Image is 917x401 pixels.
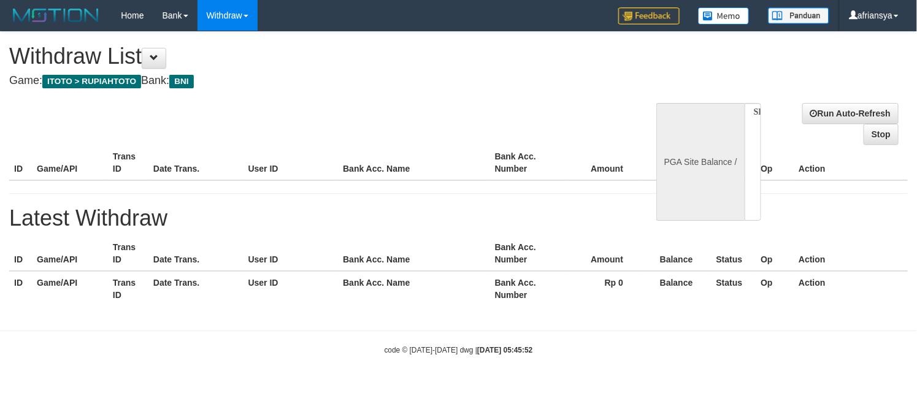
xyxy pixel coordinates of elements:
[244,145,339,180] th: User ID
[864,124,899,145] a: Stop
[756,145,794,180] th: Op
[108,145,148,180] th: Trans ID
[148,236,244,271] th: Date Trans.
[618,7,680,25] img: Feedback.jpg
[712,271,756,306] th: Status
[477,346,532,354] strong: [DATE] 05:45:52
[642,236,711,271] th: Balance
[794,145,908,180] th: Action
[32,236,108,271] th: Game/API
[756,236,794,271] th: Op
[794,236,908,271] th: Action
[42,75,141,88] span: ITOTO > RUPIAHTOTO
[32,271,108,306] th: Game/API
[32,145,108,180] th: Game/API
[148,145,244,180] th: Date Trans.
[566,145,642,180] th: Amount
[9,145,32,180] th: ID
[338,145,489,180] th: Bank Acc. Name
[9,236,32,271] th: ID
[338,271,489,306] th: Bank Acc. Name
[9,44,599,69] h1: Withdraw List
[490,145,566,180] th: Bank Acc. Number
[338,236,489,271] th: Bank Acc. Name
[9,6,102,25] img: MOTION_logo.png
[490,271,566,306] th: Bank Acc. Number
[108,271,148,306] th: Trans ID
[642,271,711,306] th: Balance
[794,271,908,306] th: Action
[802,103,899,124] a: Run Auto-Refresh
[712,236,756,271] th: Status
[148,271,244,306] th: Date Trans.
[9,271,32,306] th: ID
[566,236,642,271] th: Amount
[698,7,750,25] img: Button%20Memo.svg
[244,271,339,306] th: User ID
[490,236,566,271] th: Bank Acc. Number
[656,103,745,221] div: PGA Site Balance /
[244,236,339,271] th: User ID
[385,346,533,354] small: code © [DATE]-[DATE] dwg |
[9,206,908,231] h1: Latest Withdraw
[768,7,829,24] img: panduan.png
[108,236,148,271] th: Trans ID
[756,271,794,306] th: Op
[566,271,642,306] th: Rp 0
[169,75,193,88] span: BNI
[642,145,711,180] th: Balance
[9,75,599,87] h4: Game: Bank:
